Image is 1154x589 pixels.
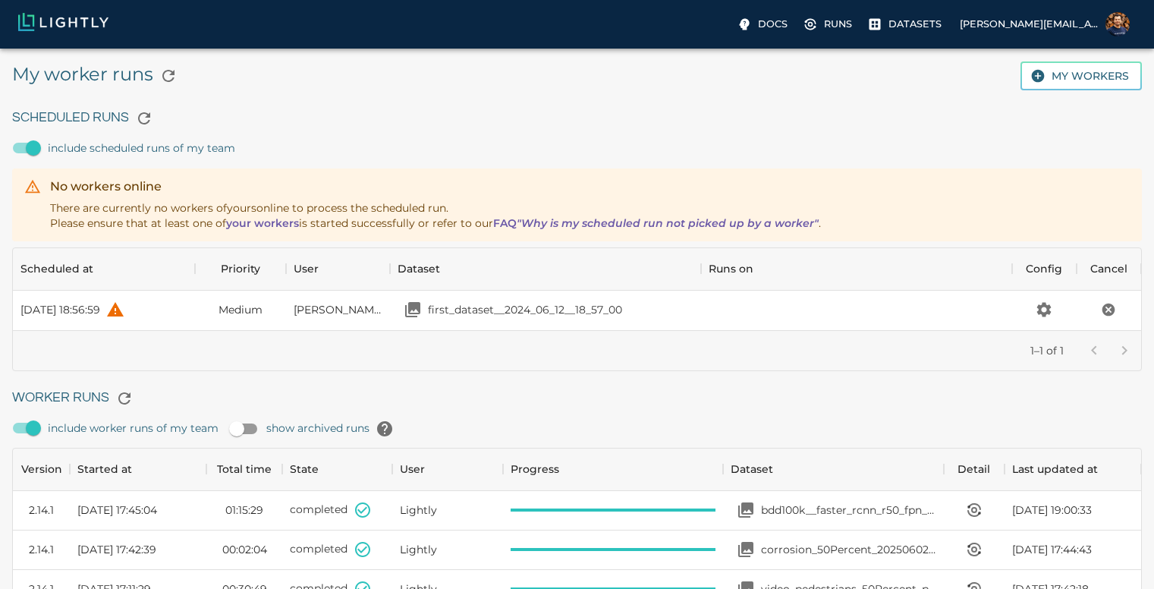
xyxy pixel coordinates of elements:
div: Runs on [709,247,753,290]
div: Last updated at [1005,448,1141,490]
button: help [100,294,130,325]
img: Matthias Heller [1105,12,1130,36]
p: [PERSON_NAME][EMAIL_ADDRESS] [960,17,1099,31]
button: help [369,414,400,444]
div: User [392,448,502,490]
div: Total time [217,448,272,490]
label: Runs [800,12,858,36]
a: Open your dataset corrosion_50Percent_20250602_141931corrosion_50Percent_20250602_141931 [731,534,936,565]
div: Dataset [723,448,944,490]
div: State [282,448,392,490]
div: Scheduled at [20,247,93,290]
div: 2.14.1 [29,542,54,557]
button: State set to COMPLETED [347,534,378,565]
div: Runs on [701,247,1012,290]
div: Detail [957,448,990,490]
p: Runs [824,17,852,31]
img: Lightly [18,13,108,31]
div: Started at [77,448,132,490]
a: your workers [226,216,299,230]
h5: My worker runs [12,61,184,91]
h6: Worker Runs [12,383,1142,414]
div: Dataset [731,448,773,490]
div: User [286,247,390,290]
p: bdd100k__faster_rcnn_r50_fpn_1x_det_val__20250602_143824 [761,502,936,518]
div: Last updated at [1012,448,1098,490]
button: Cancel the scheduled run [1095,296,1122,323]
span: Matthias Heller (Lightly Sales) [294,302,382,317]
span: completed [290,542,347,556]
label: [PERSON_NAME][EMAIL_ADDRESS]Matthias Heller [954,8,1136,41]
div: [DATE] 18:56:59 [20,302,100,317]
span: include worker runs of my team [48,420,219,436]
label: Datasets [864,12,948,36]
div: Started at [70,448,206,490]
span: There are currently no workers of yours online to process the scheduled run. Please ensure that a... [50,201,821,230]
div: Cancel [1077,247,1141,290]
a: Open your dataset bdd100k__faster_rcnn_r50_fpn_1x_det_val__20250602_143824bdd100k__faster_rcnn_r5... [731,495,936,525]
span: Lightly Demo (Lightly Sales) [400,542,437,557]
div: Config [1026,247,1062,290]
button: Open your dataset corrosion_50Percent_20250602_141931 [731,534,761,565]
span: [DATE] 17:45:04 [77,502,157,518]
span: include scheduled runs of my team [48,140,235,156]
p: Datasets [888,17,942,31]
time: 00:02:04 [222,542,267,557]
time: 01:15:29 [225,502,263,518]
div: Progress [503,448,724,490]
div: 2.14.1 [29,502,54,518]
button: View worker run detail [959,534,989,565]
h6: Scheduled Runs [12,103,1142,134]
div: Cancel [1090,247,1127,290]
div: Detail [944,448,1005,490]
span: [DATE] 17:44:43 [1012,542,1092,557]
a: Open your dataset first_dataset__2024_06_12__18_57_00first_dataset__2024_06_12__18_57_00 [398,294,622,325]
div: Progress [511,448,559,490]
div: Version [13,448,70,490]
a: FAQ"Why is my scheduled run not picked up by a worker" [493,216,819,230]
button: Open your dataset first_dataset__2024_06_12__18_57_00 [398,294,428,325]
i: "Why is my scheduled run not picked up by a worker" [517,216,819,230]
div: Version [21,448,62,490]
label: Docs [734,12,794,36]
div: Dataset [398,247,440,290]
p: corrosion_50Percent_20250602_141931 [761,542,936,557]
div: Config [1012,247,1077,290]
div: User [400,448,425,490]
span: Lightly Demo (Lightly Sales) [400,502,437,518]
span: [DATE] 19:00:33 [1012,502,1092,518]
span: show archived runs [266,414,400,444]
p: first_dataset__2024_06_12__18_57_00 [428,302,622,317]
div: State [290,448,319,490]
span: [DATE] 17:42:39 [77,542,156,557]
span: Medium [219,302,263,317]
div: Scheduled at [13,247,195,290]
div: Priority [221,247,260,290]
div: Priority [195,247,286,290]
span: completed [290,502,347,516]
div: No workers online [50,178,821,196]
div: User [294,247,319,290]
p: Docs [758,17,788,31]
button: Open your dataset bdd100k__faster_rcnn_r50_fpn_1x_det_val__20250602_143824 [731,495,761,525]
div: Total time [206,448,282,490]
button: View worker run detail [959,495,989,525]
div: Dataset [390,247,701,290]
p: 1–1 of 1 [1030,343,1064,358]
button: My workers [1020,61,1142,91]
button: State set to COMPLETED [347,495,378,525]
